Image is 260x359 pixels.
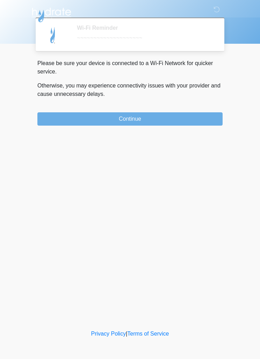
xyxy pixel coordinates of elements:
p: Otherwise, you may experience connectivity issues with your provider and cause unnecessary delays [37,82,223,98]
img: Hydrate IV Bar - Chandler Logo [30,5,72,23]
a: | [126,331,127,337]
span: . [103,91,105,97]
a: Terms of Service [127,331,169,337]
button: Continue [37,112,223,126]
div: ~~~~~~~~~~~~~~~~~~~~ [77,34,212,42]
a: Privacy Policy [91,331,126,337]
img: Agent Avatar [43,24,64,45]
p: Please be sure your device is connected to a Wi-Fi Network for quicker service. [37,59,223,76]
